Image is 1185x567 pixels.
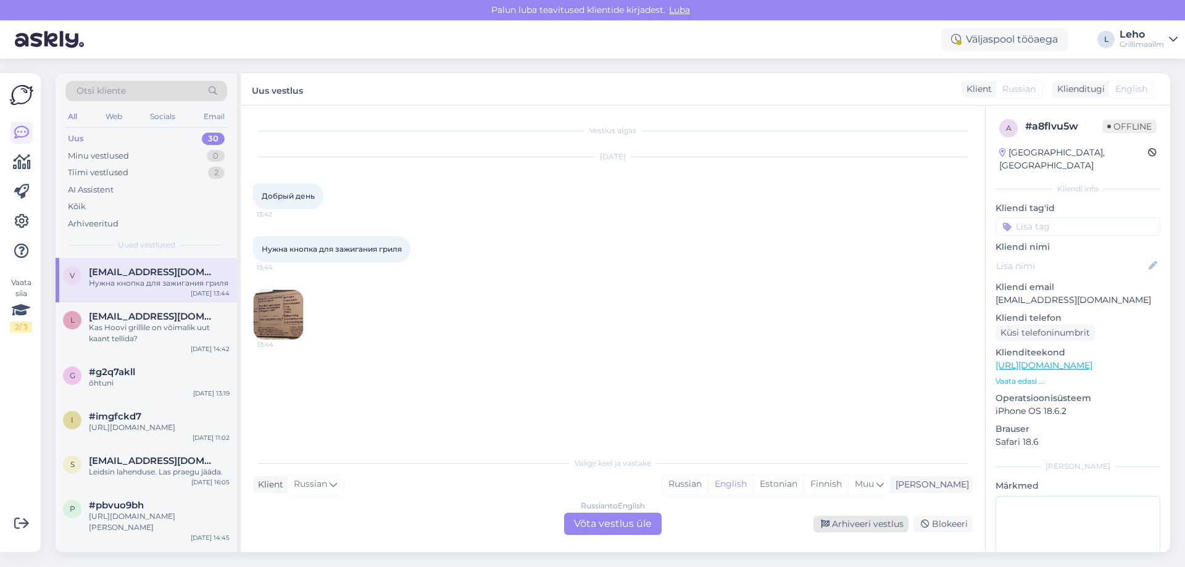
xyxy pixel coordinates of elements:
[257,340,304,349] span: 13:44
[89,366,135,378] span: #g2q7akll
[89,511,230,533] div: [URL][DOMAIN_NAME][PERSON_NAME]
[68,150,129,162] div: Minu vestlused
[89,378,230,389] div: õhtuni
[996,312,1160,325] p: Kliendi telefon
[996,461,1160,472] div: [PERSON_NAME]
[89,311,217,322] span: linnotiiu@gmail.com
[103,109,125,125] div: Web
[89,278,230,289] div: Нужна кнопка для зажигания гриля
[65,109,80,125] div: All
[996,392,1160,405] p: Operatsioonisüsteem
[996,217,1160,236] input: Lisa tag
[201,109,227,125] div: Email
[996,405,1160,418] p: iPhone OS 18.6.2
[996,281,1160,294] p: Kliendi email
[804,475,848,494] div: Finnish
[996,241,1160,254] p: Kliendi nimi
[581,500,645,511] div: Russian to English
[913,516,973,532] div: Blokeeri
[708,475,753,494] div: English
[996,294,1160,307] p: [EMAIL_ADDRESS][DOMAIN_NAME]
[999,146,1148,172] div: [GEOGRAPHIC_DATA], [GEOGRAPHIC_DATA]
[208,167,225,179] div: 2
[1120,30,1178,49] a: LehoGrillimaailm
[996,202,1160,215] p: Kliendi tag'id
[70,460,75,469] span: s
[262,191,315,201] span: Добрый день
[1006,123,1012,133] span: a
[70,271,75,280] span: v
[1052,83,1105,96] div: Klienditugi
[89,422,230,433] div: [URL][DOMAIN_NAME]
[77,85,126,97] span: Otsi kliente
[996,360,1092,371] a: [URL][DOMAIN_NAME]
[70,504,75,513] span: p
[996,259,1146,273] input: Lisa nimi
[10,321,32,333] div: 2 / 3
[1102,120,1157,133] span: Offline
[962,83,992,96] div: Klient
[10,83,33,107] img: Askly Logo
[253,478,283,491] div: Klient
[262,244,402,254] span: Нужна кнопка для зажигания гриля
[257,263,303,272] span: 13:44
[813,516,908,532] div: Arhiveeri vestlus
[207,150,225,162] div: 0
[1120,30,1164,39] div: Leho
[89,500,144,511] span: #pbvuo9bh
[996,325,1095,341] div: Küsi telefoninumbrit
[1002,83,1036,96] span: Russian
[68,218,118,230] div: Arhiveeritud
[68,184,114,196] div: AI Assistent
[855,478,874,489] span: Muu
[193,389,230,398] div: [DATE] 13:19
[193,433,230,442] div: [DATE] 11:02
[89,455,217,466] span: spektruumstuudio@gmail.com
[70,371,75,380] span: g
[89,267,217,278] span: vitek1273@gmail.com
[68,133,84,145] div: Uus
[191,478,230,487] div: [DATE] 16:05
[89,322,230,344] div: Kas Hoovi grillile on võimalik uut kaant tellida?
[665,4,694,15] span: Luba
[1097,31,1115,48] div: L
[753,475,804,494] div: Estonian
[662,475,708,494] div: Russian
[89,411,141,422] span: #imgfckd7
[191,533,230,542] div: [DATE] 14:45
[10,277,32,333] div: Vaata siia
[257,210,303,219] span: 13:42
[68,167,128,179] div: Tiimi vestlused
[253,125,973,136] div: Vestlus algas
[252,81,303,97] label: Uus vestlus
[996,346,1160,359] p: Klienditeekond
[564,513,662,535] div: Võta vestlus üle
[941,28,1068,51] div: Väljaspool tööaega
[891,478,969,491] div: [PERSON_NAME]
[71,415,73,424] span: i
[70,315,75,325] span: l
[1025,119,1102,134] div: # a8flvu5w
[191,344,230,354] div: [DATE] 14:42
[1120,39,1164,49] div: Grillimaailm
[89,466,230,478] div: Leidsin lahenduse. Las praegu jääda.
[996,479,1160,492] p: Märkmed
[253,458,973,469] div: Valige keel ja vastake
[254,290,303,339] img: Attachment
[996,183,1160,194] div: Kliendi info
[996,436,1160,449] p: Safari 18.6
[1115,83,1147,96] span: English
[294,478,327,491] span: Russian
[996,376,1160,387] p: Vaata edasi ...
[202,133,225,145] div: 30
[68,201,86,213] div: Kõik
[996,423,1160,436] p: Brauser
[118,239,175,250] span: Uued vestlused
[148,109,178,125] div: Socials
[253,151,973,162] div: [DATE]
[191,289,230,298] div: [DATE] 13:44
